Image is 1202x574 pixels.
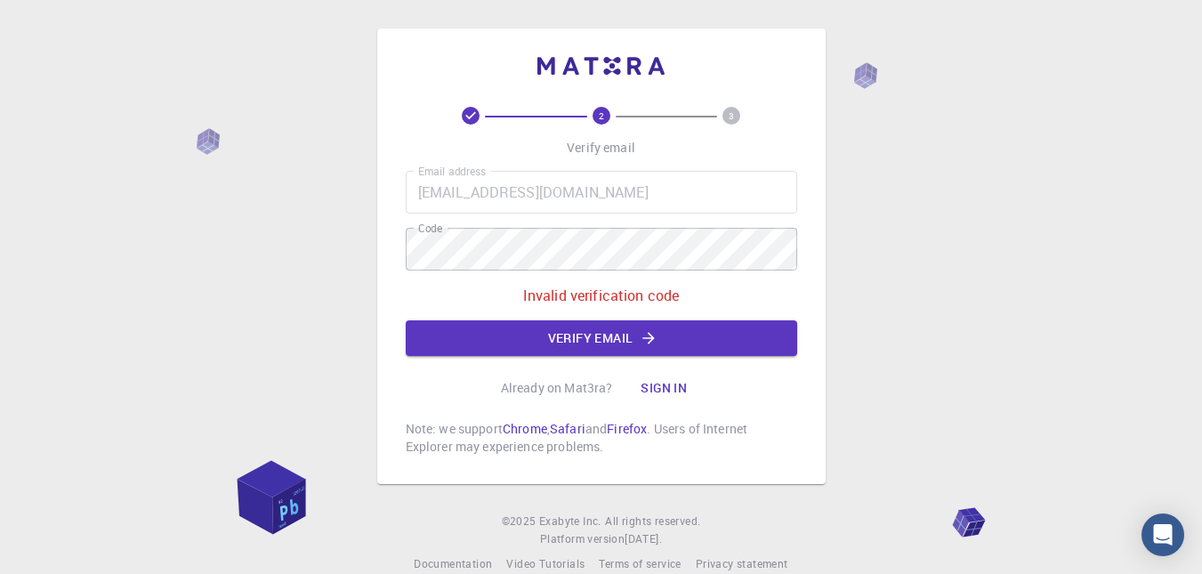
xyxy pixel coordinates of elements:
span: © 2025 [502,513,539,530]
a: Exabyte Inc. [539,513,601,530]
a: Video Tutorials [506,555,585,573]
p: Verify email [567,139,635,157]
div: Open Intercom Messenger [1141,513,1184,556]
a: Chrome [503,420,547,437]
span: Terms of service [599,556,681,570]
p: Invalid verification code [523,285,680,306]
text: 3 [729,109,734,122]
a: Privacy statement [696,555,788,573]
button: Verify email [406,320,797,356]
a: [DATE]. [625,530,662,548]
a: Documentation [414,555,492,573]
label: Email address [418,164,486,179]
text: 2 [599,109,604,122]
span: Exabyte Inc. [539,513,601,528]
label: Code [418,221,442,236]
p: Note: we support , and . Users of Internet Explorer may experience problems. [406,420,797,456]
a: Firefox [607,420,647,437]
span: Privacy statement [696,556,788,570]
span: All rights reserved. [605,513,700,530]
span: Documentation [414,556,492,570]
span: [DATE] . [625,531,662,546]
a: Terms of service [599,555,681,573]
span: Platform version [540,530,625,548]
button: Sign in [626,370,701,406]
p: Already on Mat3ra? [501,379,613,397]
a: Safari [550,420,585,437]
span: Video Tutorials [506,556,585,570]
